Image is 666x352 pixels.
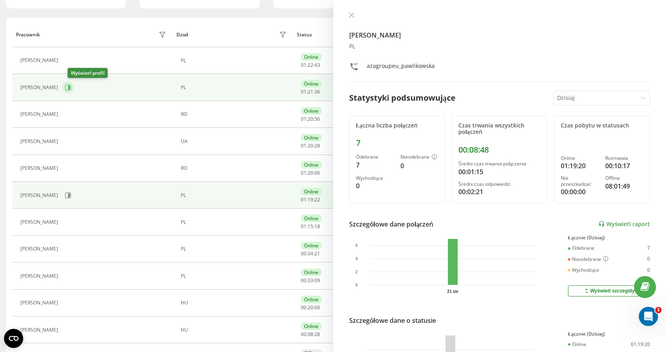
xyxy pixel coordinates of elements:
[367,62,435,74] div: azagroupeu_pawlikowska
[308,62,313,68] span: 22
[301,142,306,149] span: 01
[181,246,289,252] div: PL
[301,80,322,88] div: Online
[314,304,320,311] span: 00
[301,170,320,176] div: : :
[181,58,289,64] div: PL
[568,256,608,263] div: Nieodebrane
[647,256,650,263] div: 0
[308,115,313,122] span: 20
[20,58,60,63] div: [PERSON_NAME]
[561,122,643,129] div: Czas pobytu w statusach
[301,215,322,222] div: Online
[314,169,320,176] span: 06
[356,154,394,160] div: Odebrane
[301,250,306,257] span: 00
[400,154,438,161] div: Nieodebrane
[568,285,650,296] button: Wyświetl szczegóły
[301,188,322,195] div: Online
[647,267,650,273] div: 0
[655,307,662,313] span: 1
[301,196,306,203] span: 01
[301,197,320,203] div: : :
[20,111,60,117] div: [PERSON_NAME]
[301,89,320,95] div: : :
[20,300,60,306] div: [PERSON_NAME]
[314,196,320,203] span: 22
[458,167,541,177] div: 00:01:15
[301,169,306,176] span: 01
[20,139,60,144] div: [PERSON_NAME]
[458,122,541,136] div: Czas trwania wszystkich połączeń
[301,116,320,122] div: : :
[301,134,322,141] div: Online
[181,193,289,198] div: PL
[301,278,320,283] div: : :
[568,342,586,347] div: Online
[356,138,438,148] div: 7
[355,243,358,248] text: 6
[561,161,599,171] div: 01:19:20
[68,68,108,78] div: Wyświetl profil
[356,181,394,191] div: 0
[458,161,541,167] div: Średni czas trwania połączenia
[314,331,320,338] span: 28
[314,277,320,284] span: 09
[308,304,313,311] span: 20
[356,160,394,170] div: 7
[356,122,438,129] div: Łączna liczba połączeń
[308,277,313,284] span: 33
[16,32,40,38] div: Pracownik
[605,161,643,171] div: 00:10:17
[181,300,289,306] div: HU
[301,161,322,169] div: Online
[355,270,358,274] text: 2
[301,223,306,230] span: 01
[301,277,306,284] span: 00
[568,245,594,251] div: Odebrane
[631,342,650,347] div: 01:19:20
[568,267,599,273] div: Wychodzące
[349,30,650,40] h4: [PERSON_NAME]
[301,107,322,115] div: Online
[181,139,289,144] div: UA
[308,196,313,203] span: 19
[301,88,306,95] span: 01
[20,165,60,171] div: [PERSON_NAME]
[349,43,650,50] div: PL
[356,175,394,181] div: Wychodzące
[301,332,320,337] div: : :
[301,115,306,122] span: 01
[568,331,650,337] div: Łącznie (Dzisiaj)
[308,223,313,230] span: 15
[308,142,313,149] span: 20
[181,85,289,90] div: PL
[308,250,313,257] span: 34
[314,223,320,230] span: 18
[568,235,650,241] div: Łącznie (Dzisiaj)
[297,32,312,38] div: Status
[639,307,658,326] iframe: Intercom live chat
[20,85,60,90] div: [PERSON_NAME]
[314,142,320,149] span: 28
[181,165,289,171] div: RO
[301,268,322,276] div: Online
[20,193,60,198] div: [PERSON_NAME]
[598,221,650,227] a: Wyświetl raport
[301,53,322,61] div: Online
[301,305,320,310] div: : :
[314,115,320,122] span: 56
[301,251,320,257] div: : :
[314,250,320,257] span: 21
[301,304,306,311] span: 00
[308,88,313,95] span: 21
[355,257,358,261] text: 4
[20,246,60,252] div: [PERSON_NAME]
[181,219,289,225] div: PL
[301,224,320,229] div: : :
[20,219,60,225] div: [PERSON_NAME]
[605,175,643,181] div: Offline
[181,111,289,117] div: RO
[301,296,322,303] div: Online
[349,219,434,229] div: Szczegółowe dane połączeń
